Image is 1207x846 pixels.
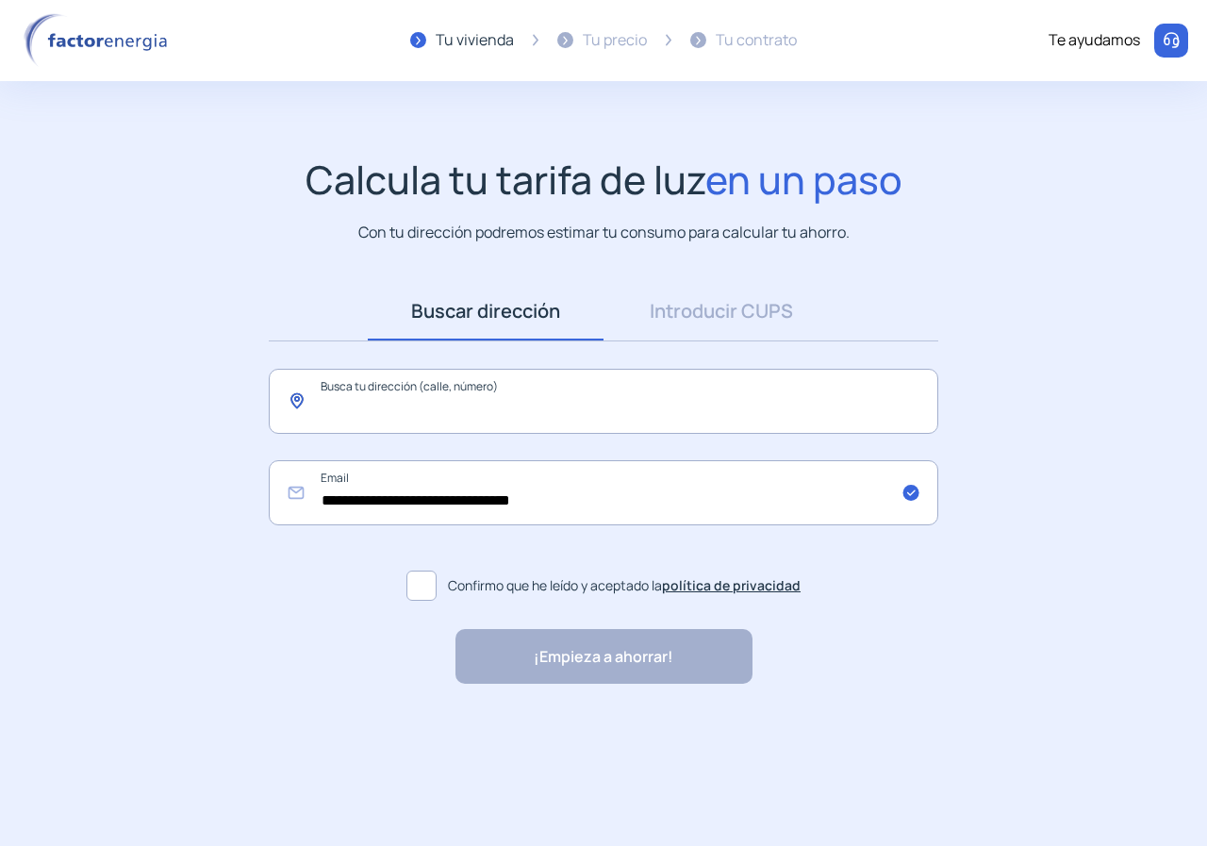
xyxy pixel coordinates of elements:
img: llamar [1162,31,1181,50]
a: política de privacidad [662,576,801,594]
div: Tu precio [583,28,647,53]
span: en un paso [705,153,902,206]
h1: Calcula tu tarifa de luz [306,157,902,203]
div: Te ayudamos [1049,28,1140,53]
div: Tu vivienda [436,28,514,53]
span: Confirmo que he leído y aceptado la [448,575,801,596]
a: Introducir CUPS [603,282,839,340]
p: Con tu dirección podremos estimar tu consumo para calcular tu ahorro. [358,221,850,244]
img: logo factor [19,13,179,68]
a: Buscar dirección [368,282,603,340]
div: Tu contrato [716,28,797,53]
